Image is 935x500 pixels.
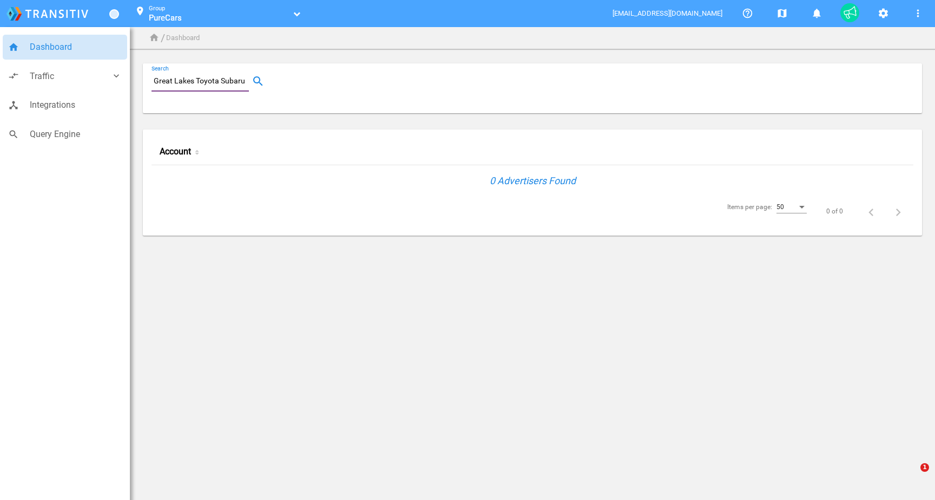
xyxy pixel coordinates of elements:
[3,122,127,147] a: searchQuery Engine
[152,138,342,165] div: Account
[911,7,924,20] mat-icon: more_vert
[877,7,890,20] mat-icon: settings
[898,463,924,489] iframe: Intercom live chat
[134,6,147,19] mat-icon: location_on
[30,127,122,141] span: Query Engine
[166,33,200,44] li: Dashboard
[8,42,19,53] i: home
[161,29,165,47] li: /
[8,100,19,111] i: device_hub
[169,174,896,187] h4: 0 Advertisers Found
[826,206,843,217] div: 0 of 0
[776,203,784,211] span: 50
[810,7,823,20] mat-icon: notifications
[111,70,122,81] i: keyboard_arrow_down
[109,9,119,19] a: Toggle Menu
[6,7,88,21] img: logo
[8,129,19,140] i: search
[741,7,754,20] mat-icon: help_outline
[860,201,882,223] button: Previous page
[149,5,165,12] small: Group
[775,7,788,20] mat-icon: map
[149,13,182,23] span: PureCars
[3,93,127,118] a: device_hubIntegrations
[887,201,909,223] button: Next page
[727,202,772,212] div: Items per page:
[149,33,160,43] i: home
[776,204,807,211] mat-select: Items per page:
[3,64,127,89] a: compare_arrowsTraffickeyboard_arrow_down
[920,463,929,472] span: 1
[30,98,122,112] span: Integrations
[8,70,19,81] i: compare_arrows
[613,9,723,17] span: [EMAIL_ADDRESS][DOMAIN_NAME]
[30,69,111,83] span: Traffic
[907,2,929,24] button: More
[30,40,122,54] span: Dashboard
[3,35,127,60] a: homeDashboard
